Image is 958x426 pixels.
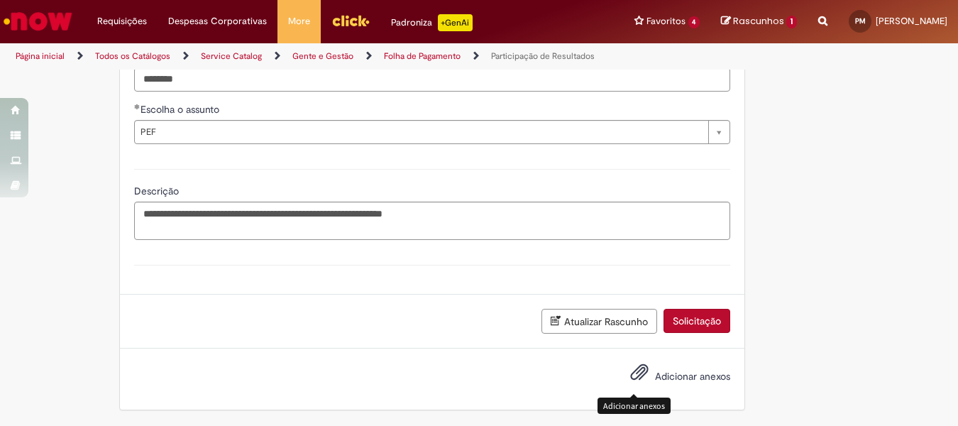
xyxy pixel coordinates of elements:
[438,14,473,31] p: +GenAi
[95,50,170,62] a: Todos os Catálogos
[541,309,657,334] button: Atualizar Rascunho
[688,16,700,28] span: 4
[134,185,182,197] span: Descrição
[134,202,730,240] textarea: Descrição
[16,50,65,62] a: Página inicial
[721,15,797,28] a: Rascunhos
[646,14,686,28] span: Favoritos
[97,14,147,28] span: Requisições
[384,50,461,62] a: Folha de Pagamento
[134,67,730,92] input: ID Colaborador Afetado
[168,14,267,28] span: Despesas Corporativas
[491,50,595,62] a: Participação de Resultados
[331,10,370,31] img: click_logo_yellow_360x200.png
[141,121,701,143] span: PEF
[598,398,671,414] div: Adicionar anexos
[733,14,784,28] span: Rascunhos
[627,359,652,392] button: Adicionar anexos
[855,16,866,26] span: PM
[786,16,797,28] span: 1
[141,103,222,116] span: Escolha o assunto
[876,15,947,27] span: [PERSON_NAME]
[664,309,730,333] button: Solicitação
[201,50,262,62] a: Service Catalog
[11,43,628,70] ul: Trilhas de página
[292,50,353,62] a: Gente e Gestão
[655,370,730,383] span: Adicionar anexos
[391,14,473,31] div: Padroniza
[288,14,310,28] span: More
[134,104,141,109] span: Obrigatório Preenchido
[1,7,75,35] img: ServiceNow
